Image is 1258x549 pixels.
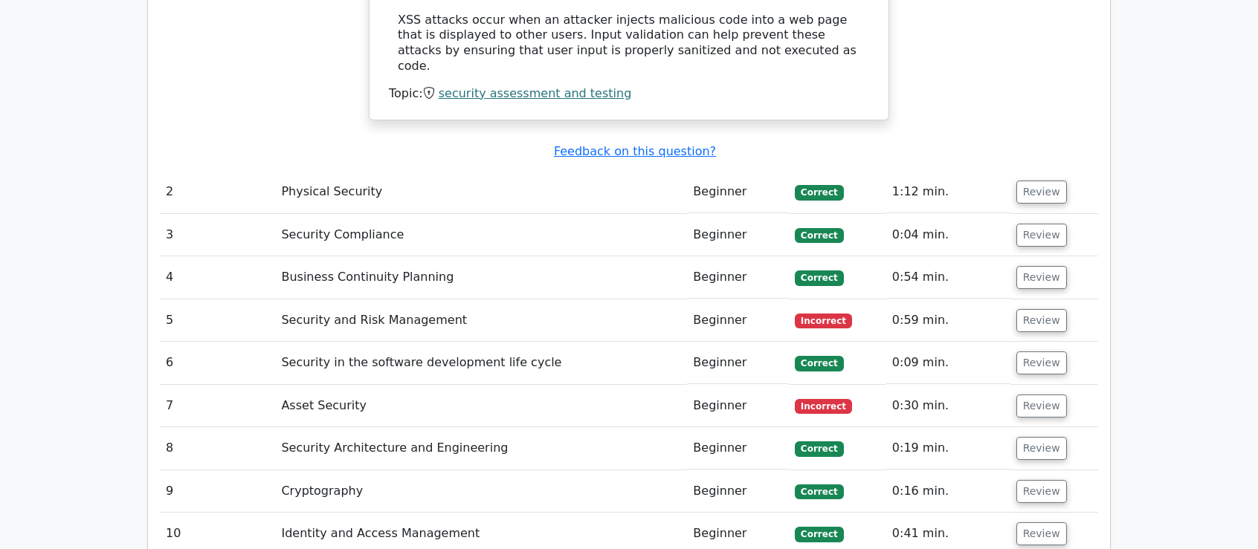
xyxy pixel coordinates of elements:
span: Incorrect [795,314,852,328]
button: Review [1016,394,1067,418]
button: Review [1016,224,1067,247]
button: Review [1016,309,1067,332]
td: Beginner [687,214,789,256]
td: Security Compliance [275,214,687,256]
td: Beginner [687,470,789,513]
td: 7 [160,385,275,427]
span: Correct [795,270,843,285]
button: Review [1016,266,1067,289]
span: Correct [795,484,843,499]
td: Beginner [687,342,789,384]
td: Cryptography [275,470,687,513]
td: Physical Security [275,171,687,213]
td: 0:59 min. [886,299,1010,342]
td: Beginner [687,256,789,299]
td: 0:09 min. [886,342,1010,384]
a: Feedback on this question? [554,144,716,158]
td: 8 [160,427,275,470]
td: 4 [160,256,275,299]
button: Review [1016,437,1067,460]
td: Beginner [687,171,789,213]
td: 5 [160,299,275,342]
span: Correct [795,441,843,456]
td: 0:04 min. [886,214,1010,256]
button: Review [1016,181,1067,204]
td: Beginner [687,385,789,427]
div: XSS attacks occur when an attacker injects malicious code into a web page that is displayed to ot... [398,13,860,74]
a: security assessment and testing [439,86,632,100]
td: 2 [160,171,275,213]
button: Review [1016,522,1067,545]
span: Correct [795,356,843,371]
td: Business Continuity Planning [275,256,687,299]
td: Security and Risk Management [275,299,687,342]
button: Review [1016,480,1067,503]
td: 0:19 min. [886,427,1010,470]
td: 9 [160,470,275,513]
td: Security in the software development life cycle [275,342,687,384]
span: Incorrect [795,399,852,414]
span: Correct [795,228,843,243]
td: 1:12 min. [886,171,1010,213]
td: 6 [160,342,275,384]
span: Correct [795,527,843,542]
span: Correct [795,185,843,200]
button: Review [1016,351,1067,374]
td: Beginner [687,427,789,470]
td: 0:30 min. [886,385,1010,427]
td: 0:54 min. [886,256,1010,299]
td: Security Architecture and Engineering [275,427,687,470]
div: Topic: [389,86,869,102]
td: 3 [160,214,275,256]
td: Beginner [687,299,789,342]
td: 0:16 min. [886,470,1010,513]
td: Asset Security [275,385,687,427]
